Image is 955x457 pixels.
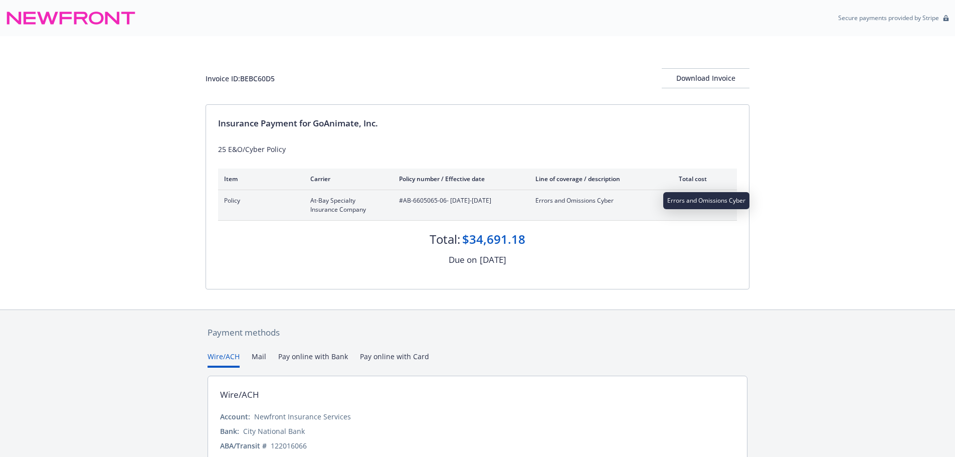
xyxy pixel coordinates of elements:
[243,426,305,436] div: City National Bank
[480,253,506,266] div: [DATE]
[218,117,737,130] div: Insurance Payment for GoAnimate, Inc.
[360,351,429,368] button: Pay online with Card
[662,68,749,88] button: Download Invoice
[208,351,240,368] button: Wire/ACH
[535,196,653,205] span: Errors and Omissions Cyber
[430,231,460,248] div: Total:
[220,440,267,451] div: ABA/Transit #
[220,388,259,401] div: Wire/ACH
[218,190,737,220] div: PolicyAt-Bay Specialty Insurance Company#AB-6605065-06- [DATE]-[DATE]Errors and Omissions Cyber$3...
[220,411,250,422] div: Account:
[310,175,383,183] div: Carrier
[310,196,383,214] span: At-Bay Specialty Insurance Company
[224,175,294,183] div: Item
[669,175,707,183] div: Total cost
[535,175,653,183] div: Line of coverage / description
[278,351,348,368] button: Pay online with Bank
[254,411,351,422] div: Newfront Insurance Services
[662,69,749,88] div: Download Invoice
[399,175,519,183] div: Policy number / Effective date
[838,14,939,22] p: Secure payments provided by Stripe
[462,231,525,248] div: $34,691.18
[220,426,239,436] div: Bank:
[715,196,731,212] button: expand content
[206,73,275,84] div: Invoice ID: BEBC60D5
[218,144,737,155] div: 25 E&O/Cyber Policy
[224,196,294,205] span: Policy
[271,440,307,451] div: 122016066
[399,196,519,205] span: #AB-6605065-06 - [DATE]-[DATE]
[208,326,747,339] div: Payment methods
[449,253,477,266] div: Due on
[252,351,266,368] button: Mail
